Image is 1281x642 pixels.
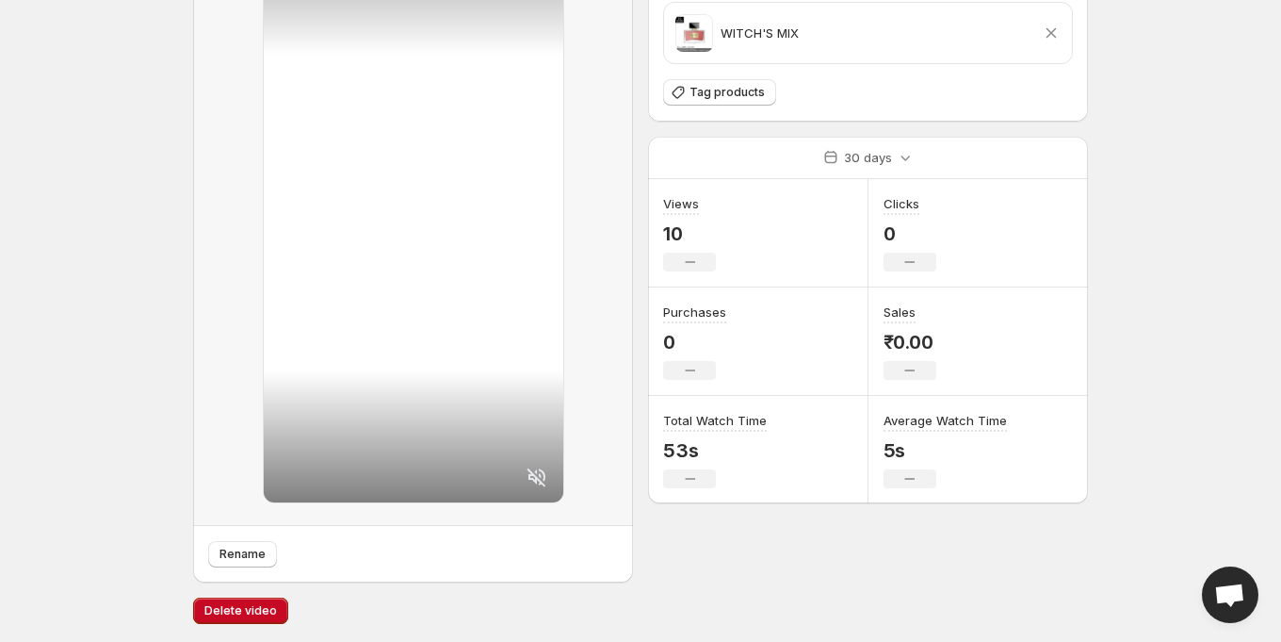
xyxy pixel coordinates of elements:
[884,303,916,321] h3: Sales
[844,148,892,167] p: 30 days
[663,303,726,321] h3: Purchases
[663,79,776,106] button: Tag products
[675,14,713,52] img: Black choker necklace
[884,331,936,354] p: ₹0.00
[721,24,799,42] p: WITCH'S MIX
[884,439,1007,462] p: 5s
[219,547,266,562] span: Rename
[663,411,767,430] h3: Total Watch Time
[884,222,936,245] p: 0
[204,603,277,618] span: Delete video
[884,194,919,213] h3: Clicks
[663,222,716,245] p: 10
[663,331,726,354] p: 0
[1202,567,1258,623] a: Open chat
[663,194,699,213] h3: Views
[193,598,288,624] button: Delete video
[208,541,277,568] button: Rename
[689,85,765,100] span: Tag products
[663,439,767,462] p: 53s
[884,411,1007,430] h3: Average Watch Time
